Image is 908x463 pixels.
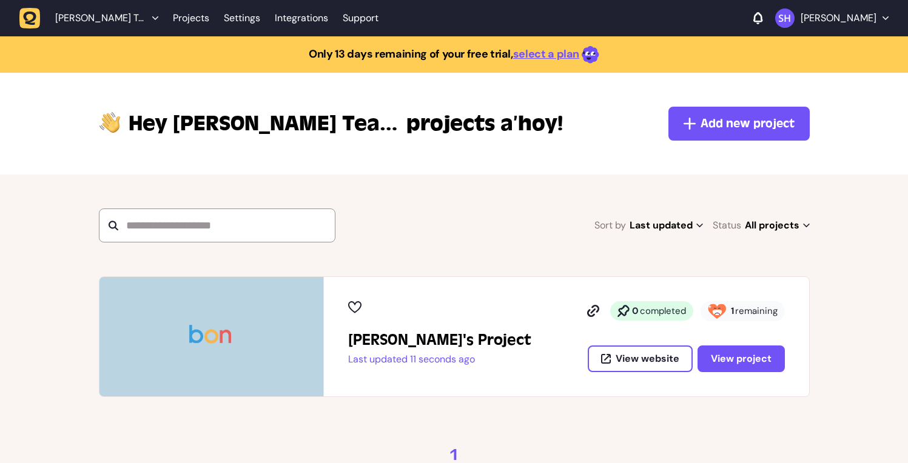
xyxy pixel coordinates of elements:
span: Simone Hildebrand Team [129,109,402,138]
p: Last updated 11 seconds ago [348,353,531,365]
span: Sort by [594,217,626,234]
span: Last updated [630,217,703,234]
button: Add new project [668,107,810,141]
span: Status [713,217,741,234]
a: Settings [224,7,260,29]
span: View project [711,354,772,364]
strong: 0 [632,305,639,317]
strong: 1 [731,305,734,317]
a: select a plan [513,47,579,61]
button: [PERSON_NAME] [775,8,889,28]
h2: Simone's Project [348,330,531,350]
span: Simone Hildebrand Team [55,12,146,24]
img: Simone's Project [99,277,323,396]
span: Add new project [701,115,795,132]
span: remaining [735,305,778,317]
button: View website [588,345,693,372]
span: completed [640,305,686,317]
span: All projects [745,217,810,234]
p: projects a’hoy! [129,109,563,138]
img: emoji [582,46,599,64]
a: Support [343,12,378,24]
img: hi-hand [99,109,121,134]
img: Simone Hildebrand [775,8,795,28]
button: [PERSON_NAME] Team [19,7,166,29]
a: Projects [173,7,209,29]
span: View website [616,354,679,364]
a: Integrations [275,7,328,29]
button: View project [698,345,785,372]
p: [PERSON_NAME] [801,12,876,24]
strong: Only 13 days remaining of your free trial, [309,47,513,61]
